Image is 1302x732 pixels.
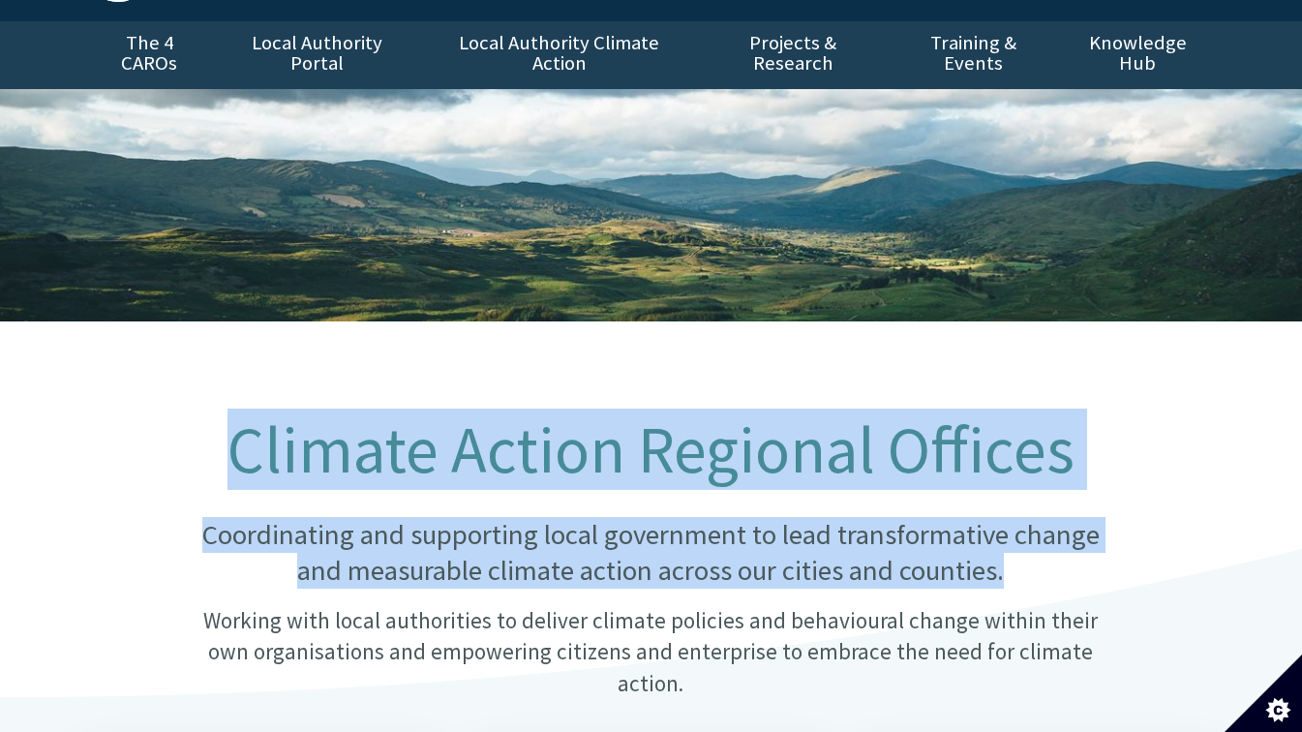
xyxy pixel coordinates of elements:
button: Set cookie preferences [1225,655,1302,732]
p: Coordinating and supporting local government to lead transformative change and measurable climate... [181,517,1120,590]
h1: Climate Action Regional Offices [181,414,1120,486]
a: The 4 CAROs [85,21,214,89]
p: Working with local authorities to deliver climate policies and behavioural change within their ow... [181,605,1120,699]
a: Training & Events [889,21,1058,89]
a: Projects & Research [697,21,889,89]
a: Local Authority Portal [214,21,421,89]
a: Local Authority Climate Action [421,21,697,89]
a: Knowledge Hub [1058,21,1217,89]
